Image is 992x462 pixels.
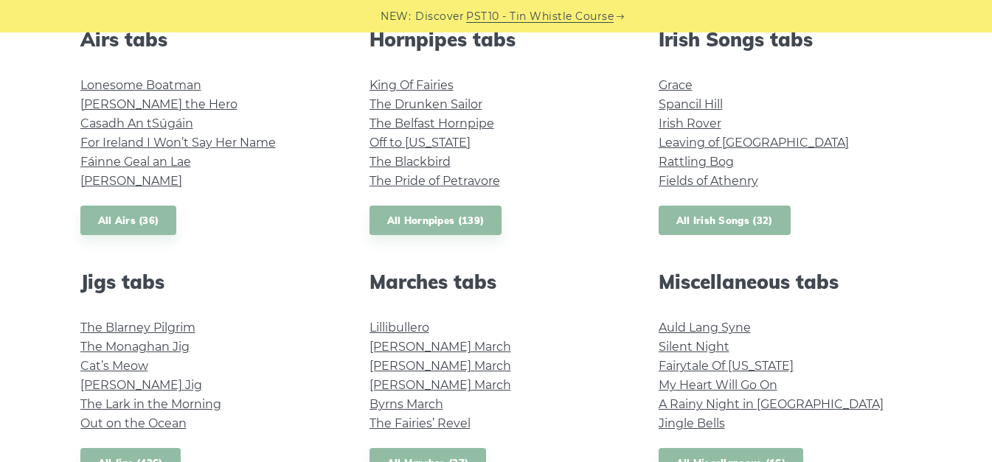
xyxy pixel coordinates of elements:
a: King Of Fairies [370,78,454,92]
span: NEW: [381,8,411,25]
a: PST10 - Tin Whistle Course [466,8,614,25]
a: Rattling Bog [659,155,734,169]
a: The Blackbird [370,155,451,169]
a: Auld Lang Syne [659,321,751,335]
a: For Ireland I Won’t Say Her Name [80,136,276,150]
h2: Marches tabs [370,270,623,293]
a: All Airs (36) [80,206,177,236]
a: Fields of Athenry [659,174,758,188]
a: A Rainy Night in [GEOGRAPHIC_DATA] [659,397,884,411]
a: The Monaghan Jig [80,340,190,354]
a: Spancil Hill [659,97,723,111]
h2: Hornpipes tabs [370,28,623,51]
h2: Miscellaneous tabs [659,270,912,293]
a: Cat’s Meow [80,359,148,373]
a: Leaving of [GEOGRAPHIC_DATA] [659,136,849,150]
a: [PERSON_NAME] March [370,340,511,354]
a: Fairytale Of [US_STATE] [659,359,794,373]
a: [PERSON_NAME] [80,174,182,188]
a: My Heart Will Go On [659,378,777,392]
span: Discover [415,8,464,25]
a: Lonesome Boatman [80,78,201,92]
a: [PERSON_NAME] March [370,359,511,373]
a: All Hornpipes (139) [370,206,502,236]
a: Jingle Bells [659,416,725,430]
a: Irish Rover [659,116,721,130]
a: [PERSON_NAME] the Hero [80,97,237,111]
a: [PERSON_NAME] March [370,378,511,392]
a: Out on the Ocean [80,416,187,430]
a: Lillibullero [370,321,429,335]
h2: Jigs tabs [80,270,334,293]
h2: Airs tabs [80,28,334,51]
a: Off to [US_STATE] [370,136,471,150]
a: Fáinne Geal an Lae [80,155,191,169]
a: The Lark in the Morning [80,397,221,411]
a: Silent Night [659,340,729,354]
a: Casadh An tSúgáin [80,116,193,130]
a: The Belfast Hornpipe [370,116,494,130]
h2: Irish Songs tabs [659,28,912,51]
a: All Irish Songs (32) [659,206,791,236]
a: The Blarney Pilgrim [80,321,195,335]
a: The Drunken Sailor [370,97,482,111]
a: The Pride of Petravore [370,174,500,188]
a: Grace [659,78,693,92]
a: Byrns March [370,397,443,411]
a: [PERSON_NAME] Jig [80,378,202,392]
a: The Fairies’ Revel [370,416,471,430]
